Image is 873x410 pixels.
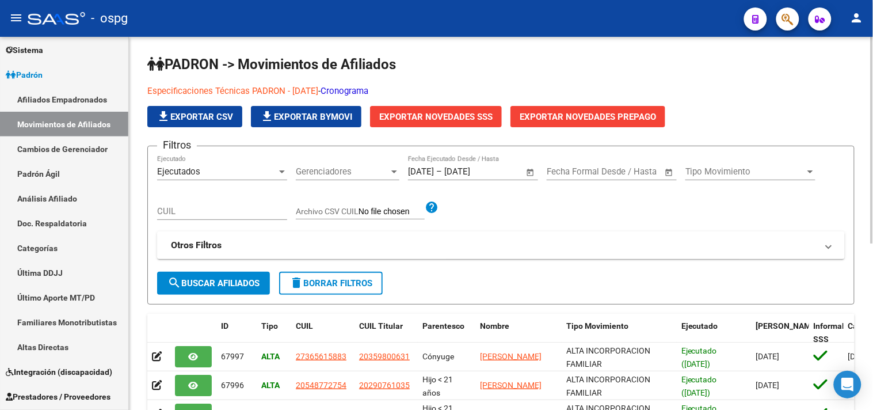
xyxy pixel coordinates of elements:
[752,314,809,352] datatable-header-cell: Fecha Formal
[681,346,717,369] span: Ejecutado ([DATE])
[681,321,718,331] span: Ejecutado
[167,276,181,290] mat-icon: search
[510,106,665,127] button: Exportar Novedades Prepago
[6,69,43,81] span: Padrón
[756,381,780,390] span: [DATE]
[359,352,410,361] span: 20359800631
[408,166,434,177] input: Fecha inicio
[444,166,500,177] input: Fecha fin
[6,390,110,403] span: Prestadores / Proveedores
[524,166,537,179] button: Open calendar
[379,112,493,122] span: Exportar Novedades SSS
[147,85,855,97] p: -
[547,166,593,177] input: Fecha inicio
[359,207,425,217] input: Archivo CSV CUIL
[296,207,359,216] span: Archivo CSV CUIL
[9,11,23,25] mat-icon: menu
[663,166,676,179] button: Open calendar
[147,86,318,96] a: Especificaciones Técnicas PADRON - [DATE]
[370,106,502,127] button: Exportar Novedades SSS
[296,166,389,177] span: Gerenciadores
[480,381,542,390] span: [PERSON_NAME]
[261,381,280,390] strong: ALTA
[520,112,656,122] span: Exportar Novedades Prepago
[289,278,372,288] span: Borrar Filtros
[147,106,242,127] button: Exportar CSV
[566,321,628,331] span: Tipo Movimiento
[418,314,475,352] datatable-header-cell: Parentesco
[157,137,197,153] h3: Filtros
[216,314,257,352] datatable-header-cell: ID
[566,346,650,369] span: ALTA INCORPORACION FAMILIAR
[157,231,845,259] mat-expansion-panel-header: Otros Filtros
[261,321,278,331] span: Tipo
[91,6,128,31] span: - ospg
[814,321,854,344] span: Informable SSS
[422,375,453,397] span: Hijo < 21 años
[296,352,346,361] span: 27365615883
[359,321,403,331] span: CUIL Titular
[221,321,228,331] span: ID
[566,375,650,397] span: ALTA INCORPORACION FAMILIAR
[436,166,442,177] span: –
[157,272,270,295] button: Buscar Afiliados
[425,200,439,214] mat-icon: help
[685,166,805,177] span: Tipo Movimiento
[279,272,383,295] button: Borrar Filtros
[475,314,562,352] datatable-header-cell: Nombre
[809,314,844,352] datatable-header-cell: Informable SSS
[850,11,864,25] mat-icon: person
[321,86,368,96] a: Cronograma
[221,381,244,390] span: 67996
[147,56,396,73] span: PADRON -> Movimientos de Afiliados
[251,106,361,127] button: Exportar Bymovi
[260,112,352,122] span: Exportar Bymovi
[291,314,354,352] datatable-header-cell: CUIL
[480,352,542,361] span: [PERSON_NAME]
[289,276,303,290] mat-icon: delete
[562,314,677,352] datatable-header-cell: Tipo Movimiento
[422,321,464,331] span: Parentesco
[834,371,861,398] div: Open Intercom Messenger
[6,366,112,378] span: Integración (discapacidad)
[157,166,200,177] span: Ejecutados
[604,166,659,177] input: Fecha fin
[422,352,454,361] span: Cónyuge
[296,321,313,331] span: CUIL
[296,381,346,390] span: 20548772754
[157,112,233,122] span: Exportar CSV
[260,109,274,123] mat-icon: file_download
[480,321,509,331] span: Nombre
[681,375,717,397] span: Ejecutado ([DATE])
[6,44,43,56] span: Sistema
[677,314,752,352] datatable-header-cell: Ejecutado
[354,314,418,352] datatable-header-cell: CUIL Titular
[167,278,260,288] span: Buscar Afiliados
[171,239,222,252] strong: Otros Filtros
[359,381,410,390] span: 20290761035
[756,321,818,331] span: [PERSON_NAME]
[221,352,244,361] span: 67997
[257,314,291,352] datatable-header-cell: Tipo
[261,352,280,361] strong: ALTA
[756,352,780,361] span: [DATE]
[157,109,170,123] mat-icon: file_download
